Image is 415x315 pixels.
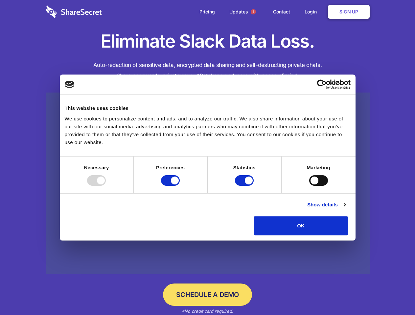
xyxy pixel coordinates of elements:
span: 1 [251,9,256,14]
strong: Necessary [84,165,109,170]
a: Login [298,2,327,22]
div: This website uses cookies [65,104,351,112]
h4: Auto-redaction of sensitive data, encrypted data sharing and self-destructing private chats. Shar... [46,60,370,81]
a: Contact [266,2,297,22]
img: logo [65,81,75,88]
a: Sign Up [328,5,370,19]
h1: Eliminate Slack Data Loss. [46,30,370,53]
strong: Statistics [233,165,256,170]
strong: Preferences [156,165,185,170]
a: Usercentrics Cookiebot - opens in a new window [293,79,351,89]
div: We use cookies to personalize content and ads, and to analyze our traffic. We also share informat... [65,115,351,146]
a: Schedule a Demo [163,283,252,306]
a: Wistia video thumbnail [46,93,370,275]
a: Pricing [193,2,221,22]
strong: Marketing [307,165,330,170]
em: *No credit card required. [182,308,233,314]
button: OK [254,216,348,235]
img: logo-wordmark-white-trans-d4663122ce5f474addd5e946df7df03e33cb6a1c49d2221995e7729f52c070b2.svg [46,6,102,18]
a: Show details [307,201,345,209]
